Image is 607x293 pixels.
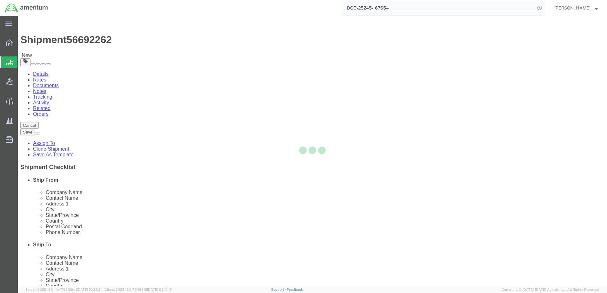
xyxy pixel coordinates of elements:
[342,0,535,16] input: Search for shipment number, reference number
[25,288,102,291] span: Server: 2025.18.0-4e47823f9d1
[554,4,590,11] span: Alfredo Padilla
[4,3,48,13] img: logo
[147,288,172,291] span: [DATE] 08:10:16
[287,288,303,291] a: Feedback
[104,288,172,291] span: Client: 2025.18.0-7346316
[554,4,598,12] button: [PERSON_NAME]
[271,288,287,291] a: Support
[77,288,102,291] span: [DATE] 10:23:21
[502,287,599,292] span: Copyright © [DATE]-[DATE] Agistix Inc., All Rights Reserved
